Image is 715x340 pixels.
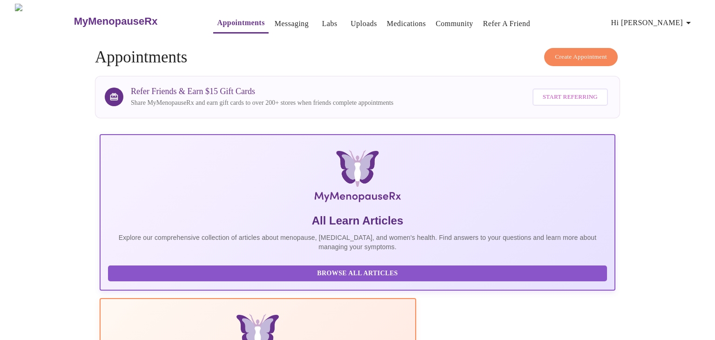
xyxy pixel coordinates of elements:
a: Refer a Friend [483,17,531,30]
img: MyMenopauseRx Logo [185,150,529,206]
h5: All Learn Articles [108,213,607,228]
span: Browse All Articles [117,268,598,279]
a: Messaging [275,17,309,30]
button: Refer a Friend [479,14,534,33]
h4: Appointments [95,48,620,67]
a: Appointments [217,16,264,29]
button: Create Appointment [544,48,618,66]
a: Uploads [351,17,377,30]
img: MyMenopauseRx Logo [15,4,73,39]
span: Create Appointment [555,52,607,62]
button: Labs [315,14,344,33]
button: Community [432,14,477,33]
a: Labs [322,17,337,30]
a: MyMenopauseRx [73,5,195,38]
p: Share MyMenopauseRx and earn gift cards to over 200+ stores when friends complete appointments [131,98,393,108]
button: Start Referring [533,88,608,106]
button: Appointments [213,14,268,34]
span: Hi [PERSON_NAME] [611,16,694,29]
h3: MyMenopauseRx [74,15,158,27]
button: Messaging [271,14,312,33]
a: Community [436,17,473,30]
p: Explore our comprehensive collection of articles about menopause, [MEDICAL_DATA], and women's hea... [108,233,607,252]
span: Start Referring [543,92,598,102]
h3: Refer Friends & Earn $15 Gift Cards [131,87,393,96]
button: Browse All Articles [108,265,607,282]
a: Browse All Articles [108,269,609,277]
button: Uploads [347,14,381,33]
button: Medications [383,14,430,33]
a: Medications [387,17,426,30]
button: Hi [PERSON_NAME] [607,14,698,32]
a: Start Referring [530,84,610,110]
